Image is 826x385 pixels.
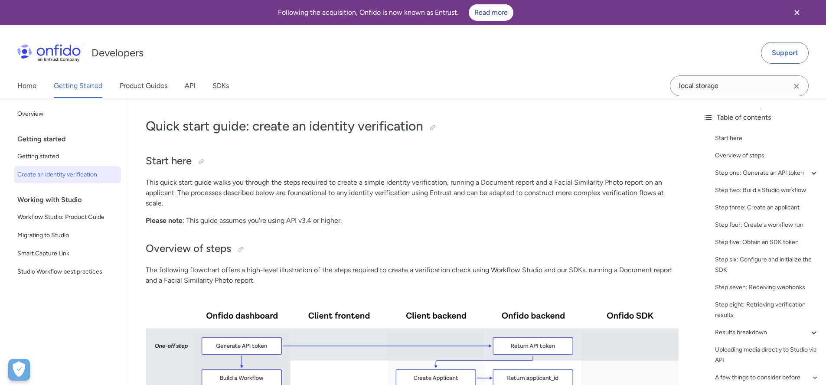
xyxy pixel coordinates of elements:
[715,202,819,213] a: Step three: Create an applicant
[715,133,819,144] a: Start here
[17,44,81,62] img: Onfido Logo
[715,150,819,161] a: Overview of steps
[8,359,30,381] div: Cookie Preferences
[14,166,121,183] a: Create an identity verification
[146,215,679,226] p: : This guide assumes you're using API v3.4 or higher.
[17,74,36,98] a: Home
[212,74,229,98] a: SDKs
[17,170,118,180] span: Create an identity verification
[14,105,121,123] a: Overview
[14,227,121,244] a: Migrating to Studio
[91,46,144,60] h1: Developers
[715,185,819,196] a: Step two: Build a Studio workflow
[761,42,809,64] a: Support
[17,212,118,222] span: Workflow Studio: Product Guide
[17,248,118,259] span: Smart Capture Link
[17,131,124,148] div: Getting started
[14,263,121,281] a: Studio Workflow best practices
[792,7,802,18] svg: Close banner
[17,109,118,119] span: Overview
[715,327,819,338] a: Results breakdown
[120,74,167,98] a: Product Guides
[715,168,819,178] a: Step one: Generate an API token
[469,4,513,21] a: Read more
[146,216,183,225] strong: Please note
[715,345,819,365] a: Uploading media directly to Studio via API
[781,2,813,23] button: Close banner
[54,74,102,98] a: Getting Started
[703,112,819,123] div: Table of contents
[715,254,819,275] a: Step six: Configure and initialize the SDK
[8,359,30,381] button: Open Preferences
[715,300,819,320] a: Step eight: Retrieving verification results
[146,265,679,286] p: The following flowchart offers a high-level illustration of the steps required to create a verifi...
[670,75,809,96] input: Onfido search input field
[17,267,118,277] span: Studio Workflow best practices
[17,191,124,209] div: Working with Studio
[17,230,118,241] span: Migrating to Studio
[10,4,781,21] div: Following the acquisition, Onfido is now known as Entrust.
[17,151,118,162] span: Getting started
[146,154,679,169] h2: Start here
[14,148,121,165] a: Getting started
[715,282,819,293] a: Step seven: Receiving webhooks
[146,241,679,256] h2: Overview of steps
[146,117,679,135] h1: Quick start guide: create an identity verification
[146,177,679,209] p: This quick start guide walks you through the steps required to create a simple identity verificat...
[715,220,819,230] a: Step four: Create a workflow run
[185,74,195,98] a: API
[14,245,121,262] a: Smart Capture Link
[715,237,819,248] a: Step five: Obtain an SDK token
[14,209,121,226] a: Workflow Studio: Product Guide
[791,81,802,91] svg: Clear search field button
